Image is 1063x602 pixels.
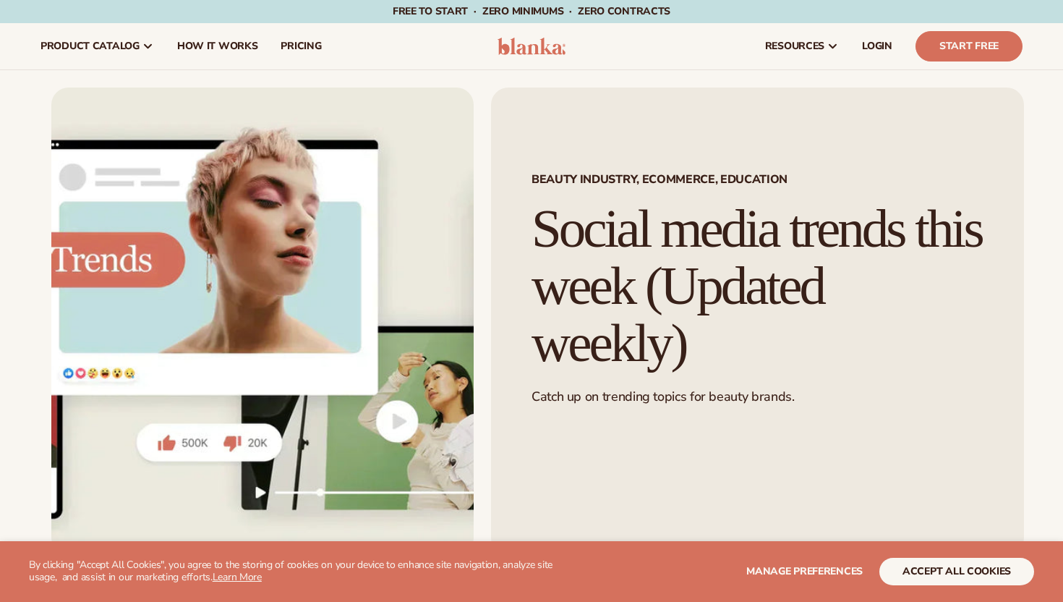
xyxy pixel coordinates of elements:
span: Beauty Industry, Ecommerce, Education [531,174,983,185]
a: product catalog [29,23,166,69]
img: Social media trends this week (Updated weekly) [51,88,474,555]
span: pricing [281,41,321,52]
img: logo [498,38,566,55]
a: Start Free [915,31,1023,62]
a: resources [754,23,850,69]
h1: Social media trends this week (Updated weekly) [531,200,983,371]
a: LOGIN [850,23,904,69]
span: Catch up on trending topics for beauty brands. [531,388,794,405]
a: How It Works [166,23,270,69]
span: Manage preferences [746,564,863,578]
span: resources [765,41,824,52]
p: By clicking "Accept All Cookies", you agree to the storing of cookies on your device to enhance s... [29,559,565,584]
button: Manage preferences [746,558,863,585]
button: accept all cookies [879,558,1034,585]
a: Learn More [213,570,262,584]
span: How It Works [177,41,258,52]
span: LOGIN [862,41,892,52]
span: Free to start · ZERO minimums · ZERO contracts [393,4,670,18]
span: product catalog [40,41,140,52]
a: pricing [269,23,333,69]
